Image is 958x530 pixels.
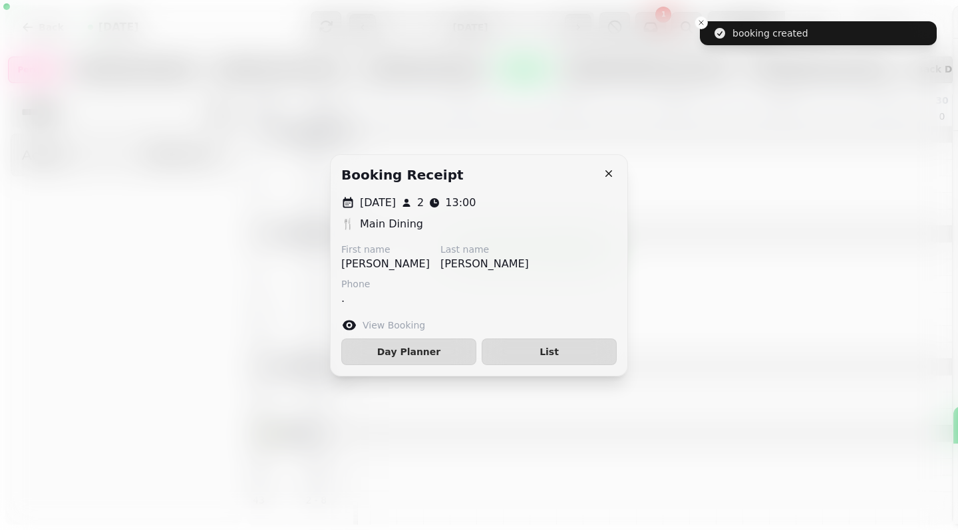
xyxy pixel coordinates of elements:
h2: Booking receipt [341,166,464,184]
label: Phone [341,277,370,291]
span: Day Planner [353,347,465,356]
p: . [341,291,370,307]
p: [PERSON_NAME] [440,256,529,272]
p: Main Dining [360,216,423,232]
button: Day Planner [341,338,476,365]
p: 🍴 [341,216,355,232]
label: First name [341,243,430,256]
label: View Booking [363,319,425,332]
span: List [493,347,605,356]
p: [DATE] [360,195,396,211]
p: 2 [417,195,424,211]
label: Last name [440,243,529,256]
button: List [482,338,617,365]
p: [PERSON_NAME] [341,256,430,272]
p: 13:00 [445,195,476,211]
